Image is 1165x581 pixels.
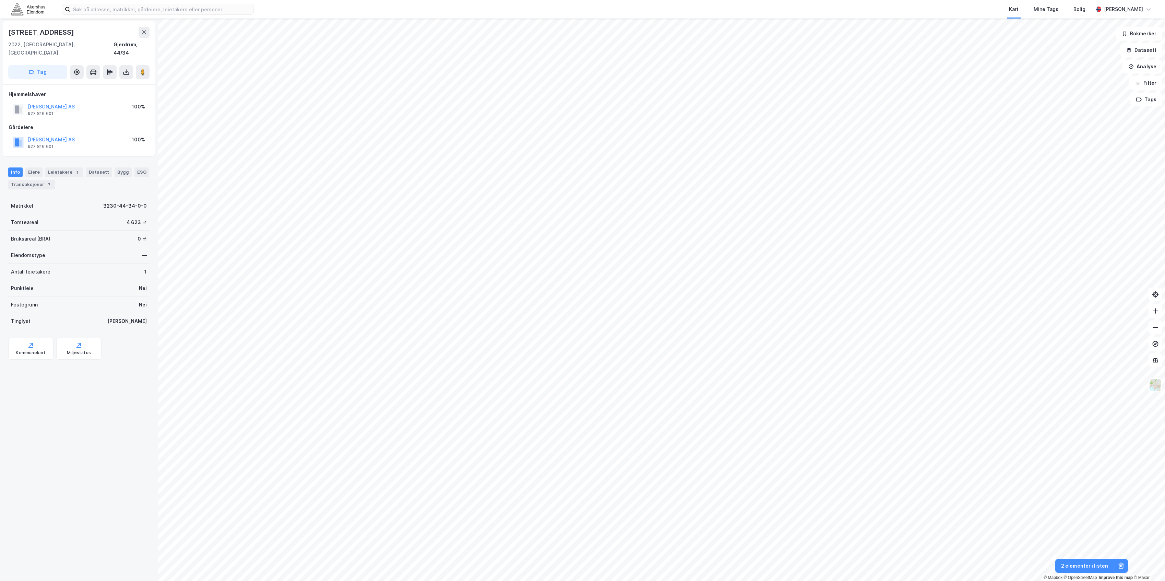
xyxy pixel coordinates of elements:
[1009,5,1019,13] div: Kart
[103,202,147,210] div: 3230-44-34-0-0
[132,136,145,144] div: 100%
[11,317,31,325] div: Tinglyst
[1099,575,1133,580] a: Improve this map
[16,350,46,356] div: Kommunekart
[1131,548,1165,581] iframe: Chat Widget
[114,40,150,57] div: Gjerdrum, 44/34
[144,268,147,276] div: 1
[11,301,38,309] div: Festegrunn
[139,301,147,309] div: Nei
[138,235,147,243] div: 0 ㎡
[1044,575,1062,580] a: Mapbox
[11,235,50,243] div: Bruksareal (BRA)
[74,169,81,176] div: 1
[67,350,91,356] div: Miljøstatus
[1064,575,1097,580] a: OpenStreetMap
[1120,43,1162,57] button: Datasett
[1149,379,1162,392] img: Z
[8,65,67,79] button: Tag
[1034,5,1058,13] div: Mine Tags
[11,218,38,226] div: Tomteareal
[115,167,132,177] div: Bygg
[9,90,149,98] div: Hjemmelshaver
[25,167,43,177] div: Eiere
[9,123,149,131] div: Gårdeiere
[8,167,23,177] div: Info
[1055,559,1114,573] button: 2 elementer i listen
[28,111,54,116] div: 927 816 601
[86,167,112,177] div: Datasett
[132,103,145,111] div: 100%
[8,180,55,189] div: Transaksjoner
[1129,76,1162,90] button: Filter
[1073,5,1085,13] div: Bolig
[139,284,147,292] div: Nei
[8,40,114,57] div: 2022, [GEOGRAPHIC_DATA], [GEOGRAPHIC_DATA]
[11,284,34,292] div: Punktleie
[70,4,253,14] input: Søk på adresse, matrikkel, gårdeiere, leietakere eller personer
[1131,548,1165,581] div: Kontrollprogram for chat
[1116,27,1162,40] button: Bokmerker
[142,251,147,259] div: —
[11,202,33,210] div: Matrikkel
[1122,60,1162,73] button: Analyse
[28,144,54,149] div: 927 816 601
[107,317,147,325] div: [PERSON_NAME]
[134,167,149,177] div: ESG
[11,3,45,15] img: akershus-eiendom-logo.9091f326c980b4bce74ccdd9f866810c.svg
[11,251,45,259] div: Eiendomstype
[11,268,50,276] div: Antall leietakere
[8,27,75,38] div: [STREET_ADDRESS]
[1104,5,1143,13] div: [PERSON_NAME]
[127,218,147,226] div: 4 623 ㎡
[46,181,52,188] div: 7
[45,167,83,177] div: Leietakere
[1130,93,1162,106] button: Tags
